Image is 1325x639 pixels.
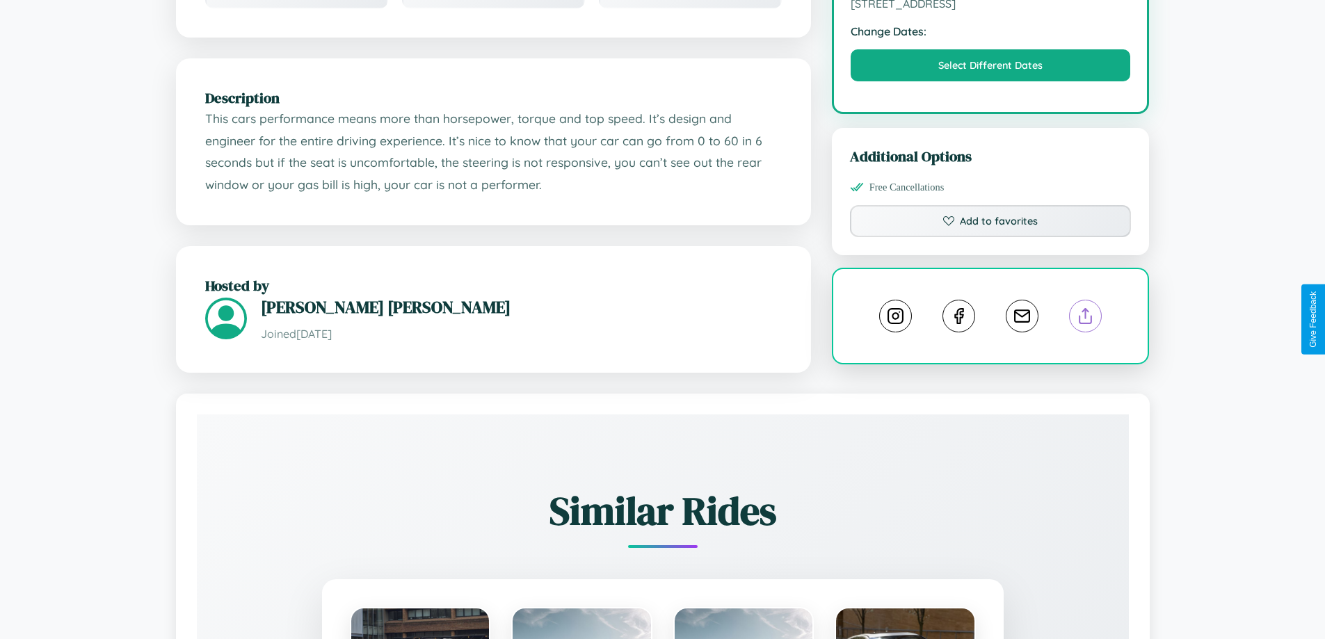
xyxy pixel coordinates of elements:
p: Joined [DATE] [261,324,782,344]
button: Add to favorites [850,205,1132,237]
h3: [PERSON_NAME] [PERSON_NAME] [261,296,782,318]
button: Select Different Dates [851,49,1131,81]
div: Give Feedback [1308,291,1318,348]
span: Free Cancellations [869,181,945,193]
h2: Similar Rides [246,484,1080,537]
strong: Change Dates: [851,24,1131,38]
h2: Hosted by [205,275,782,296]
p: This cars performance means more than horsepower, torque and top speed. It’s design and engineer ... [205,108,782,196]
h2: Description [205,88,782,108]
h3: Additional Options [850,146,1132,166]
